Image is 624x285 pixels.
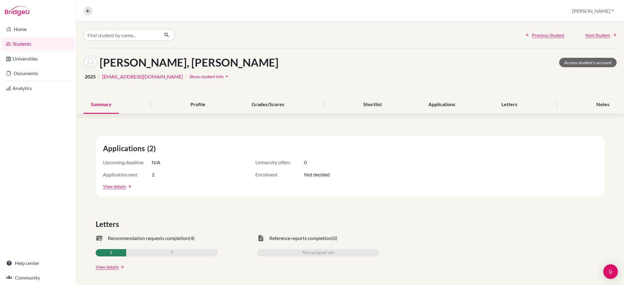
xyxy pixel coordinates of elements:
span: (4) [189,235,195,242]
span: University offers [255,159,304,166]
div: Shortlist [356,96,389,114]
span: (2) [147,143,158,154]
a: arrow_forward [126,184,132,189]
h1: [PERSON_NAME], [PERSON_NAME] [100,56,278,69]
input: Find student by name... [83,29,159,41]
a: Students [1,38,75,50]
a: Next Student [585,32,617,38]
span: Not decided [304,171,330,178]
span: Reference reports completion [269,235,331,242]
span: | [185,73,187,80]
img: Taelyn Rose Chen's avatar [83,56,97,69]
span: Upcoming deadline [103,159,152,166]
div: Grades/Scores [244,96,292,114]
span: Recommendation requests completion [108,235,189,242]
div: Letters [494,96,525,114]
span: 1 [110,249,112,256]
a: arrow_forward [119,265,124,269]
span: 2025 [85,73,96,80]
a: Documents [1,67,75,79]
i: arrow_drop_down [224,73,230,79]
span: Next Student [585,32,610,38]
a: Universities [1,53,75,65]
img: Bridge-U [5,6,29,16]
a: Community [1,272,75,284]
span: Letters [96,219,121,230]
div: Summary [83,96,119,114]
span: | [98,73,100,80]
span: 2 [152,171,154,178]
button: Show student infoarrow_drop_down [189,72,230,81]
span: N/A [152,159,160,166]
a: Previous Student [525,32,564,38]
a: Analytics [1,82,75,94]
span: Enrolment [255,171,304,178]
span: (0) [331,235,337,242]
div: Open Intercom Messenger [603,264,618,279]
span: Previous Student [532,32,564,38]
div: Applications [421,96,463,114]
span: 3 [171,249,173,256]
span: Show student info [190,74,224,79]
a: View details [103,183,126,189]
a: View details [96,264,119,270]
a: [EMAIL_ADDRESS][DOMAIN_NAME] [102,73,183,80]
span: 0 [304,159,307,166]
button: [PERSON_NAME] [569,5,617,17]
span: Application sent [103,171,152,178]
a: Help center [1,257,75,269]
span: task [257,235,264,242]
a: Access student's account [559,58,617,67]
span: Not assigned yet [303,249,334,256]
div: Profile [183,96,213,114]
a: Home [1,23,75,35]
span: mark_email_read [96,235,103,242]
div: Notes [589,96,617,114]
span: Applications [103,143,147,154]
